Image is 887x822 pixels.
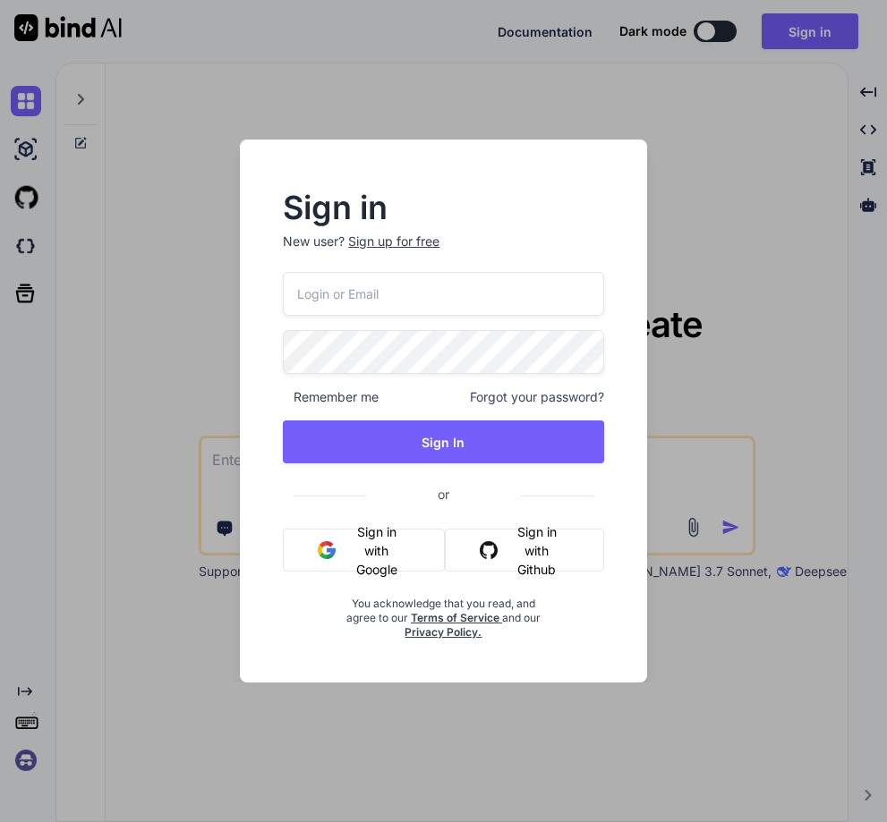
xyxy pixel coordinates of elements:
[337,586,550,640] div: You acknowledge that you read, and agree to our and our
[283,420,603,463] button: Sign In
[283,388,379,406] span: Remember me
[283,193,603,222] h2: Sign in
[405,625,482,639] a: Privacy Policy.
[480,541,498,559] img: github
[283,272,603,316] input: Login or Email
[348,233,439,250] div: Sign up for free
[411,611,502,624] a: Terms of Service
[366,472,521,516] span: or
[445,529,604,572] button: Sign in with Github
[318,541,336,559] img: google
[470,388,604,406] span: Forgot your password?
[283,233,603,272] p: New user?
[283,529,444,572] button: Sign in with Google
